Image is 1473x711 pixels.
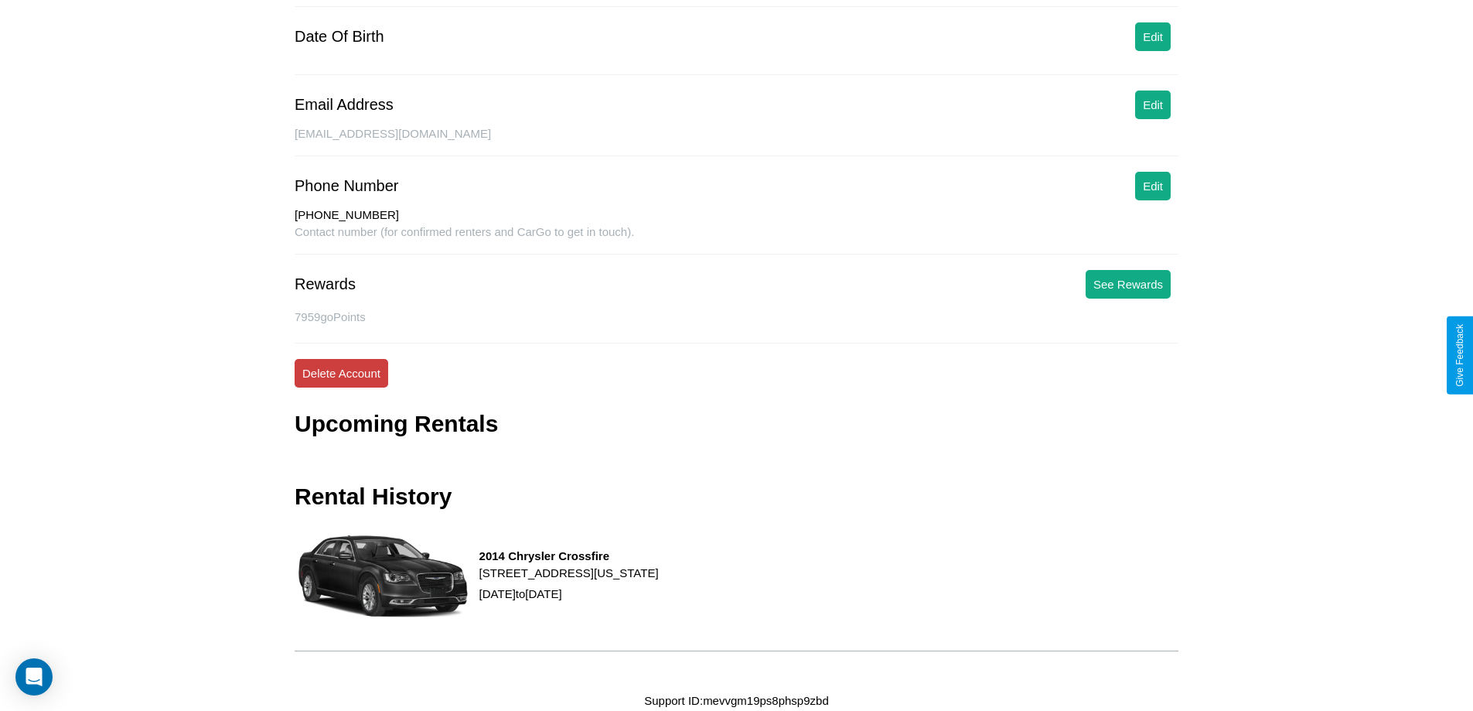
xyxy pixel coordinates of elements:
p: [DATE] to [DATE] [479,583,659,604]
div: Rewards [295,275,356,293]
button: Edit [1135,22,1171,51]
button: See Rewards [1086,270,1171,299]
h3: Rental History [295,484,452,510]
div: Email Address [295,96,394,114]
h3: 2014 Chrysler Crossfire [479,549,659,562]
div: Open Intercom Messenger [15,658,53,696]
p: [STREET_ADDRESS][US_STATE] [479,562,659,583]
div: Contact number (for confirmed renters and CarGo to get in touch). [295,225,1178,255]
button: Edit [1135,172,1171,200]
div: Phone Number [295,177,399,195]
div: [PHONE_NUMBER] [295,208,1178,225]
h3: Upcoming Rentals [295,411,498,437]
div: Date Of Birth [295,28,384,46]
img: rental [295,510,472,642]
button: Delete Account [295,359,388,388]
p: Support ID: mevvgm19ps8phsp9zbd [644,690,828,711]
p: 7959 goPoints [295,306,1178,327]
div: Give Feedback [1454,324,1465,387]
div: [EMAIL_ADDRESS][DOMAIN_NAME] [295,127,1178,156]
button: Edit [1135,91,1171,119]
